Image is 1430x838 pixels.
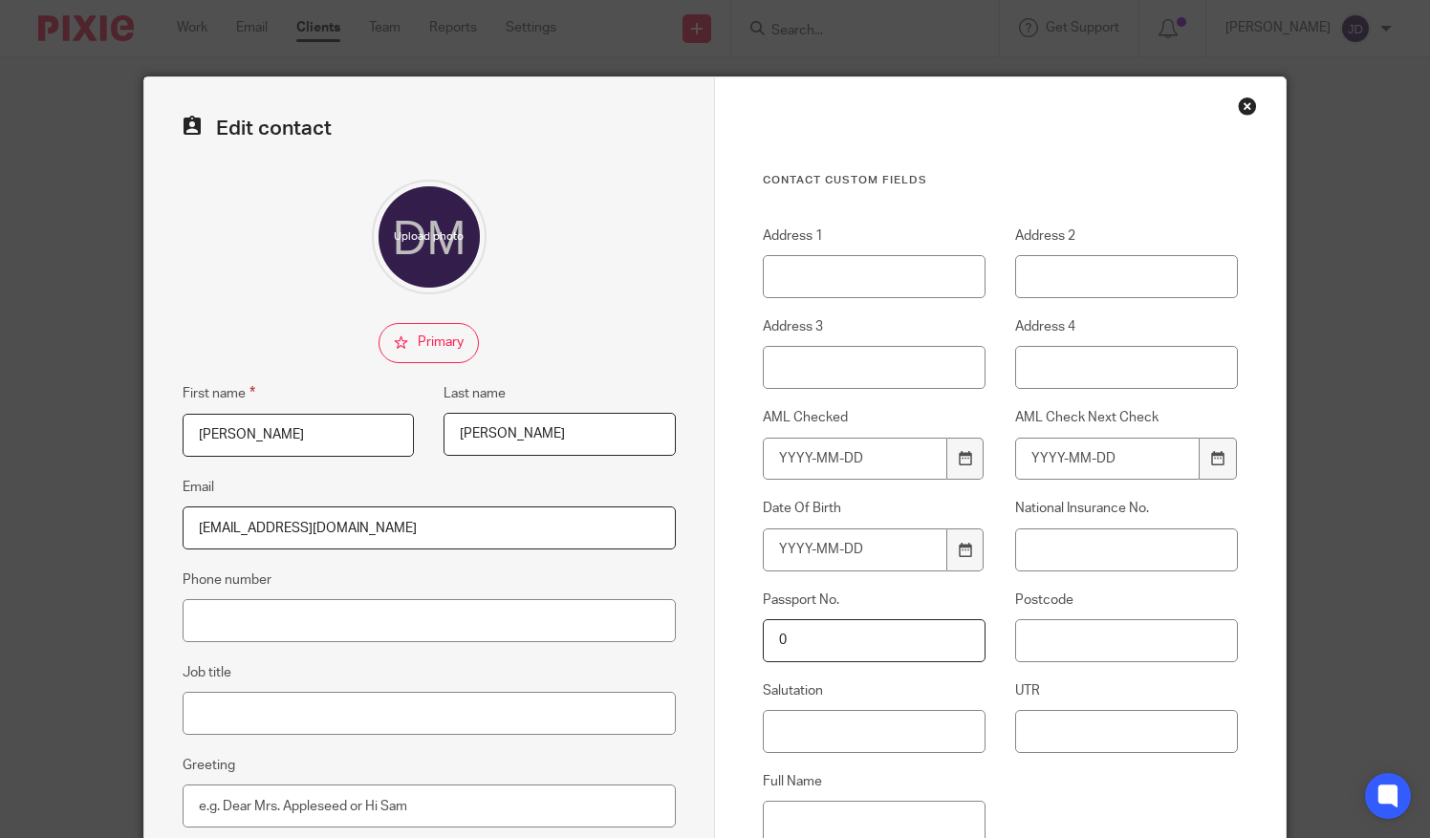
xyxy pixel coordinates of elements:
[763,499,986,518] label: Date Of Birth
[763,681,986,700] label: Salutation
[1015,591,1238,610] label: Postcode
[763,438,947,481] input: YYYY-MM-DD
[1015,226,1238,246] label: Address 2
[763,317,986,336] label: Address 3
[1238,97,1257,116] div: Close this dialog window
[1015,317,1238,336] label: Address 4
[1015,499,1238,518] label: National Insurance No.
[183,116,676,141] h2: Edit contact
[1015,681,1238,700] label: UTR
[183,478,214,497] label: Email
[1015,438,1200,481] input: YYYY-MM-DD
[183,382,255,404] label: First name
[1015,408,1238,427] label: AML Check Next Check
[183,663,231,682] label: Job title
[763,591,986,610] label: Passport No.
[763,226,986,246] label: Address 1
[763,528,947,571] input: YYYY-MM-DD
[444,384,506,403] label: Last name
[183,570,271,590] label: Phone number
[183,756,235,775] label: Greeting
[763,408,986,427] label: AML Checked
[763,173,1238,188] h3: Contact Custom fields
[183,784,676,827] input: e.g. Dear Mrs. Appleseed or Hi Sam
[763,772,986,791] label: Full Name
